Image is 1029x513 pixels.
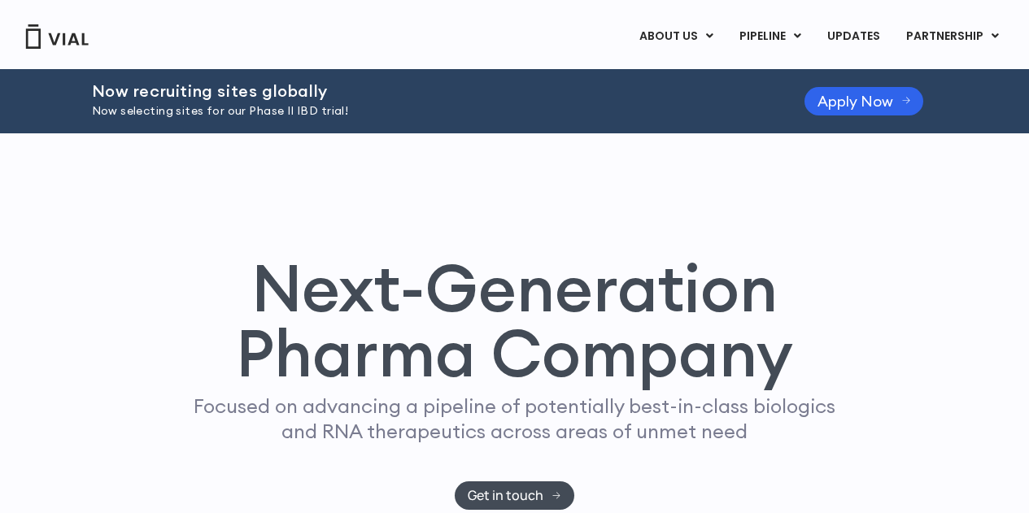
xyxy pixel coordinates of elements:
p: Now selecting sites for our Phase II IBD trial! [92,102,764,120]
p: Focused on advancing a pipeline of potentially best-in-class biologics and RNA therapeutics acros... [187,393,843,444]
a: ABOUT USMenu Toggle [626,23,726,50]
a: PARTNERSHIPMenu Toggle [893,23,1012,50]
span: Apply Now [818,95,893,107]
span: Get in touch [468,489,543,502]
h1: Next-Generation Pharma Company [163,255,867,385]
img: Vial Logo [24,24,89,49]
a: PIPELINEMenu Toggle [726,23,813,50]
a: UPDATES [814,23,892,50]
a: Apply Now [804,87,924,115]
h2: Now recruiting sites globally [92,82,764,100]
a: Get in touch [455,481,574,510]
